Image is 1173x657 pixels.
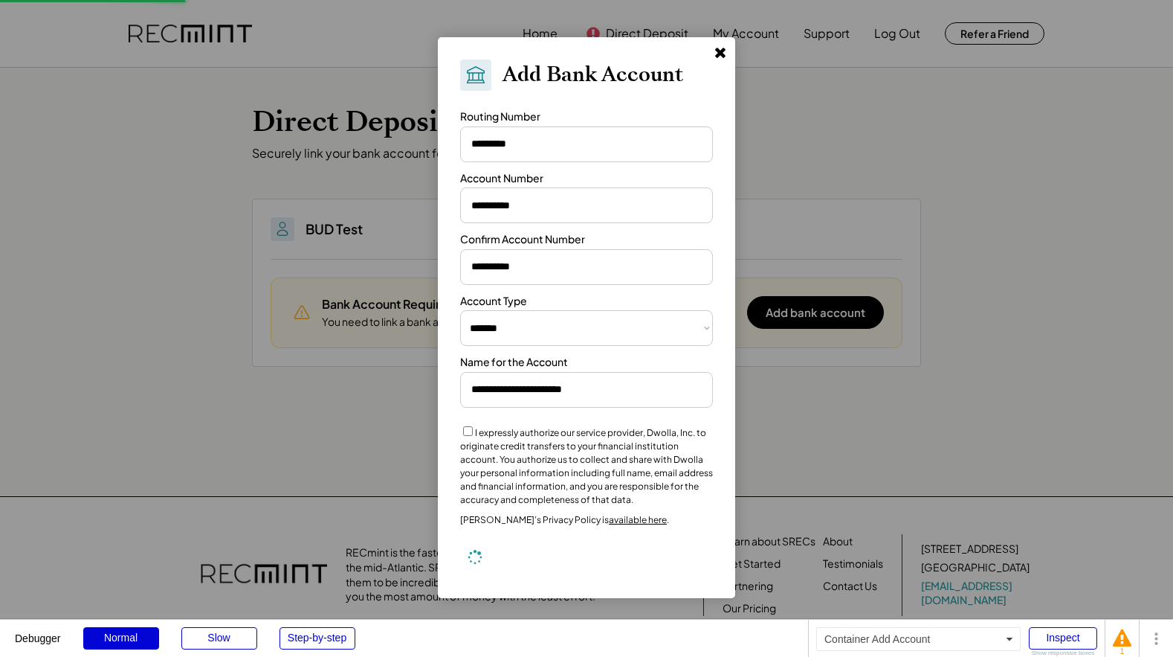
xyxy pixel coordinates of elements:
div: Routing Number [460,109,540,124]
div: Normal [83,627,159,650]
div: Container Add Account [816,627,1021,651]
img: Bank.svg [465,64,487,86]
div: Name for the Account [460,355,568,370]
div: Confirm Account Number [460,232,585,247]
div: Account Number [460,171,543,186]
div: Step-by-step [279,627,355,650]
h2: Add Bank Account [503,63,683,88]
div: Inspect [1029,627,1097,650]
label: I expressly authorize our service provider, Dwolla, Inc. to originate credit transfers to your fi... [460,427,713,505]
a: available here [609,514,667,525]
div: 1 [1113,648,1131,656]
div: Show responsive boxes [1029,650,1097,656]
div: [PERSON_NAME]’s Privacy Policy is . [460,514,669,526]
div: Debugger [15,620,61,644]
div: Slow [181,627,257,650]
div: Account Type [460,294,527,309]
